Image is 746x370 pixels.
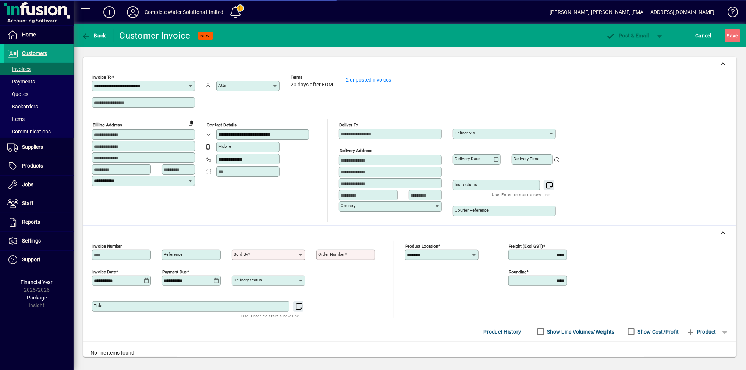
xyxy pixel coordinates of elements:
button: Profile [121,6,145,19]
mat-label: Rounding [509,269,526,274]
span: Product History [484,326,521,338]
mat-label: Product location [405,244,438,249]
a: Jobs [4,176,74,194]
a: Support [4,251,74,269]
a: 2 unposted invoices [346,77,391,83]
mat-label: Payment due [162,269,187,274]
span: Products [22,163,43,169]
span: Suppliers [22,144,43,150]
div: Customer Invoice [120,30,191,42]
button: Back [79,29,108,42]
span: Quotes [7,91,28,97]
span: Home [22,32,36,37]
a: Payments [4,75,74,88]
span: Items [7,116,25,122]
span: ost & Email [606,33,649,39]
button: Save [725,29,740,42]
button: Post & Email [603,29,653,42]
mat-label: Freight (excl GST) [509,244,543,249]
span: Cancel [696,30,712,42]
mat-label: Delivery date [455,156,480,161]
a: Staff [4,194,74,213]
span: Product [686,326,716,338]
mat-label: Invoice To [92,75,112,80]
a: Backorders [4,100,74,113]
a: Items [4,113,74,125]
a: Communications [4,125,74,138]
mat-label: Mobile [218,144,231,149]
span: Terms [291,75,335,80]
mat-label: Delivery time [514,156,539,161]
mat-label: Deliver via [455,130,475,136]
span: Customers [22,50,47,56]
button: Add [97,6,121,19]
span: Package [27,295,47,301]
mat-label: Order number [318,252,345,257]
mat-label: Deliver To [339,122,358,127]
mat-hint: Use 'Enter' to start a new line [242,312,299,320]
mat-label: Invoice date [92,269,116,274]
app-page-header-button: Back [74,29,114,42]
mat-label: Attn [218,83,226,88]
span: Financial Year [21,279,53,285]
mat-label: Courier Reference [455,208,489,213]
span: Support [22,256,40,262]
button: Product History [481,325,524,338]
span: S [727,33,730,39]
a: Products [4,157,74,175]
a: Knowledge Base [722,1,737,25]
a: Invoices [4,63,74,75]
a: Home [4,26,74,44]
span: NEW [201,33,210,38]
span: Invoices [7,66,31,72]
span: Settings [22,238,41,244]
span: Communications [7,129,51,134]
mat-label: Reference [164,252,182,257]
label: Show Cost/Profit [636,328,679,335]
button: Product [683,325,720,338]
mat-label: Sold by [234,252,248,257]
span: Payments [7,79,35,85]
span: Reports [22,219,40,225]
mat-label: Instructions [455,182,477,187]
mat-label: Country [341,203,355,208]
div: [PERSON_NAME] [PERSON_NAME][EMAIL_ADDRESS][DOMAIN_NAME] [550,6,715,18]
mat-label: Delivery status [234,277,262,283]
a: Suppliers [4,138,74,157]
span: P [619,33,622,39]
label: Show Line Volumes/Weights [546,328,615,335]
button: Cancel [694,29,714,42]
span: ave [727,30,738,42]
span: 20 days after EOM [291,82,333,88]
a: Reports [4,213,74,231]
div: Complete Water Solutions Limited [145,6,224,18]
span: Back [81,33,106,39]
span: Jobs [22,182,33,187]
mat-hint: Use 'Enter' to start a new line [492,190,550,199]
mat-label: Invoice number [92,244,122,249]
mat-label: Title [94,303,102,308]
span: Staff [22,200,33,206]
a: Quotes [4,88,74,100]
span: Backorders [7,104,38,109]
a: Settings [4,232,74,250]
button: Copy to Delivery address [185,117,197,129]
div: No line items found [83,342,736,364]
